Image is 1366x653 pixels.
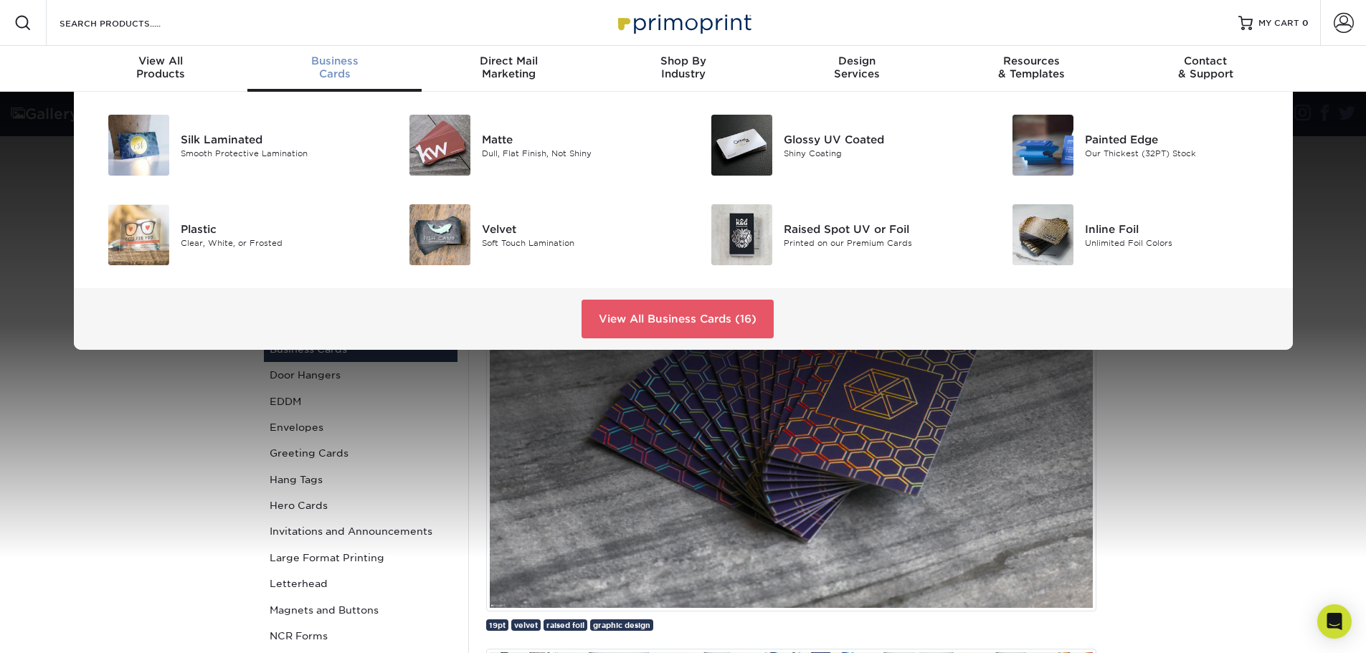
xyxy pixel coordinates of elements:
[422,54,596,80] div: Marketing
[91,109,371,181] a: Silk Laminated Business Cards Silk Laminated Smooth Protective Lamination
[784,237,974,249] div: Printed on our Premium Cards
[264,597,457,623] a: Magnets and Buttons
[596,54,770,67] span: Shop By
[108,115,169,176] img: Silk Laminated Business Cards
[944,54,1119,67] span: Resources
[74,46,248,92] a: View AllProducts
[590,619,653,630] a: graphic design
[422,54,596,67] span: Direct Mail
[482,221,672,237] div: Velvet
[422,46,596,92] a: Direct MailMarketing
[181,131,371,147] div: Silk Laminated
[392,199,673,271] a: Velvet Business Cards Velvet Soft Touch Lamination
[544,619,587,630] a: raised foil
[1085,237,1275,249] div: Unlimited Foil Colors
[1012,204,1073,265] img: Inline Foil Business Cards
[181,147,371,159] div: Smooth Protective Lamination
[74,54,248,67] span: View All
[264,571,457,596] a: Letterhead
[1119,46,1293,92] a: Contact& Support
[181,221,371,237] div: Plastic
[1302,18,1309,28] span: 0
[4,609,122,648] iframe: Google Customer Reviews
[409,115,470,176] img: Matte Business Cards
[74,54,248,80] div: Products
[392,109,673,181] a: Matte Business Cards Matte Dull, Flat Finish, Not Shiny
[694,109,974,181] a: Glossy UV Coated Business Cards Glossy UV Coated Shiny Coating
[694,199,974,271] a: Raised Spot UV or Foil Business Cards Raised Spot UV or Foil Printed on our Premium Cards
[58,14,198,32] input: SEARCH PRODUCTS.....
[995,109,1276,181] a: Painted Edge Business Cards Painted Edge Our Thickest (32PT) Stock
[784,221,974,237] div: Raised Spot UV or Foil
[995,199,1276,271] a: Inline Foil Business Cards Inline Foil Unlimited Foil Colors
[489,621,506,629] span: 19pt
[409,204,470,265] img: Velvet Business Cards
[944,46,1119,92] a: Resources& Templates
[264,623,457,649] a: NCR Forms
[1317,604,1352,639] div: Open Intercom Messenger
[1012,115,1073,176] img: Painted Edge Business Cards
[247,54,422,80] div: Cards
[711,204,772,265] img: Raised Spot UV or Foil Business Cards
[482,131,672,147] div: Matte
[593,621,650,629] span: graphic design
[511,619,541,630] a: velvet
[770,54,944,80] div: Services
[1258,17,1299,29] span: MY CART
[1085,147,1275,159] div: Our Thickest (32PT) Stock
[91,199,371,271] a: Plastic Business Cards Plastic Clear, White, or Frosted
[944,54,1119,80] div: & Templates
[1085,221,1275,237] div: Inline Foil
[247,46,422,92] a: BusinessCards
[784,131,974,147] div: Glossy UV Coated
[596,54,770,80] div: Industry
[711,115,772,176] img: Glossy UV Coated Business Cards
[784,147,974,159] div: Shiny Coating
[514,621,538,629] span: velvet
[582,300,774,338] a: View All Business Cards (16)
[264,545,457,571] a: Large Format Printing
[108,204,169,265] img: Plastic Business Cards
[596,46,770,92] a: Shop ByIndustry
[482,147,672,159] div: Dull, Flat Finish, Not Shiny
[612,7,755,38] img: Primoprint
[770,46,944,92] a: DesignServices
[1085,131,1275,147] div: Painted Edge
[1119,54,1293,67] span: Contact
[181,237,371,249] div: Clear, White, or Frosted
[1119,54,1293,80] div: & Support
[770,54,944,67] span: Design
[486,619,508,630] a: 19pt
[247,54,422,67] span: Business
[482,237,672,249] div: Soft Touch Lamination
[546,621,584,629] span: raised foil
